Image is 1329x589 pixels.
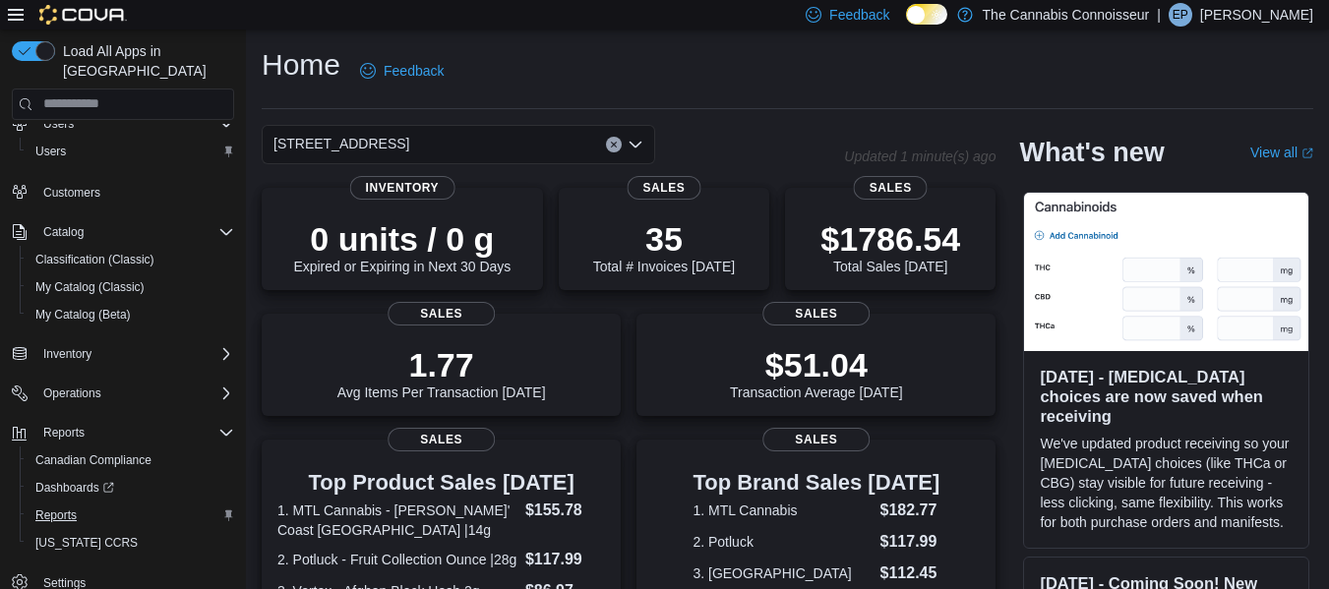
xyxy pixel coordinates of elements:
[337,345,546,384] p: 1.77
[43,224,84,240] span: Catalog
[35,480,114,496] span: Dashboards
[35,342,234,366] span: Inventory
[820,219,960,259] p: $1786.54
[350,176,455,200] span: Inventory
[28,476,234,500] span: Dashboards
[4,177,242,206] button: Customers
[1200,3,1313,27] p: [PERSON_NAME]
[1173,3,1188,27] span: EP
[28,248,162,271] a: Classification (Classic)
[277,471,605,495] h3: Top Product Sales [DATE]
[293,219,511,274] div: Expired or Expiring in Next 30 Days
[983,3,1150,27] p: The Cannabis Connoisseur
[854,176,928,200] span: Sales
[262,45,340,85] h1: Home
[35,220,234,244] span: Catalog
[606,137,622,152] button: Clear input
[4,218,242,246] button: Catalog
[28,275,152,299] a: My Catalog (Classic)
[1040,367,1293,426] h3: [DATE] - [MEDICAL_DATA] choices are now saved when receiving
[525,548,605,571] dd: $117.99
[20,273,242,301] button: My Catalog (Classic)
[35,144,66,159] span: Users
[28,303,234,326] span: My Catalog (Beta)
[693,532,872,552] dt: 2. Potluck
[28,503,85,527] a: Reports
[35,220,91,244] button: Catalog
[35,112,82,136] button: Users
[35,421,92,444] button: Reports
[627,176,700,200] span: Sales
[730,345,903,384] p: $51.04
[28,303,139,326] a: My Catalog (Beta)
[693,501,872,520] dt: 1. MTL Cannabis
[880,561,940,585] dd: $112.45
[28,448,234,472] span: Canadian Compliance
[35,507,77,523] span: Reports
[273,132,409,155] span: [STREET_ADDRESS]
[20,501,242,529] button: Reports
[337,345,546,400] div: Avg Items Per Transaction [DATE]
[277,550,517,569] dt: 2. Potluck - Fruit Collection Ounce |28g
[28,248,234,271] span: Classification (Classic)
[388,428,496,451] span: Sales
[693,471,939,495] h3: Top Brand Sales [DATE]
[28,531,234,555] span: Washington CCRS
[880,499,940,522] dd: $182.77
[593,219,735,274] div: Total # Invoices [DATE]
[35,252,154,267] span: Classification (Classic)
[35,382,109,405] button: Operations
[1250,145,1313,160] a: View allExternal link
[43,116,74,132] span: Users
[35,112,234,136] span: Users
[525,499,605,522] dd: $155.78
[35,421,234,444] span: Reports
[1301,147,1313,159] svg: External link
[35,307,131,323] span: My Catalog (Beta)
[20,529,242,557] button: [US_STATE] CCRS
[762,302,871,325] span: Sales
[20,474,242,501] a: Dashboards
[43,185,100,201] span: Customers
[43,385,101,401] span: Operations
[35,382,234,405] span: Operations
[844,148,996,164] p: Updated 1 minute(s) ago
[28,140,74,163] a: Users
[4,380,242,407] button: Operations
[28,503,234,527] span: Reports
[39,5,127,25] img: Cova
[35,452,151,468] span: Canadian Compliance
[20,446,242,474] button: Canadian Compliance
[35,181,108,205] a: Customers
[352,51,452,90] a: Feedback
[388,302,496,325] span: Sales
[20,301,242,328] button: My Catalog (Beta)
[906,4,947,25] input: Dark Mode
[628,137,643,152] button: Open list of options
[277,501,517,540] dt: 1. MTL Cannabis - [PERSON_NAME]' Coast [GEOGRAPHIC_DATA] |14g
[28,448,159,472] a: Canadian Compliance
[28,476,122,500] a: Dashboards
[20,138,242,165] button: Users
[730,345,903,400] div: Transaction Average [DATE]
[4,110,242,138] button: Users
[43,425,85,441] span: Reports
[35,535,138,551] span: [US_STATE] CCRS
[593,219,735,259] p: 35
[829,5,889,25] span: Feedback
[293,219,511,259] p: 0 units / 0 g
[55,41,234,81] span: Load All Apps in [GEOGRAPHIC_DATA]
[820,219,960,274] div: Total Sales [DATE]
[4,340,242,368] button: Inventory
[35,179,234,204] span: Customers
[1040,434,1293,532] p: We've updated product receiving so your [MEDICAL_DATA] choices (like THCa or CBG) stay visible fo...
[28,531,146,555] a: [US_STATE] CCRS
[384,61,444,81] span: Feedback
[1157,3,1161,27] p: |
[28,275,234,299] span: My Catalog (Classic)
[43,346,91,362] span: Inventory
[1169,3,1192,27] div: Elysha Park
[28,140,234,163] span: Users
[762,428,871,451] span: Sales
[880,530,940,554] dd: $117.99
